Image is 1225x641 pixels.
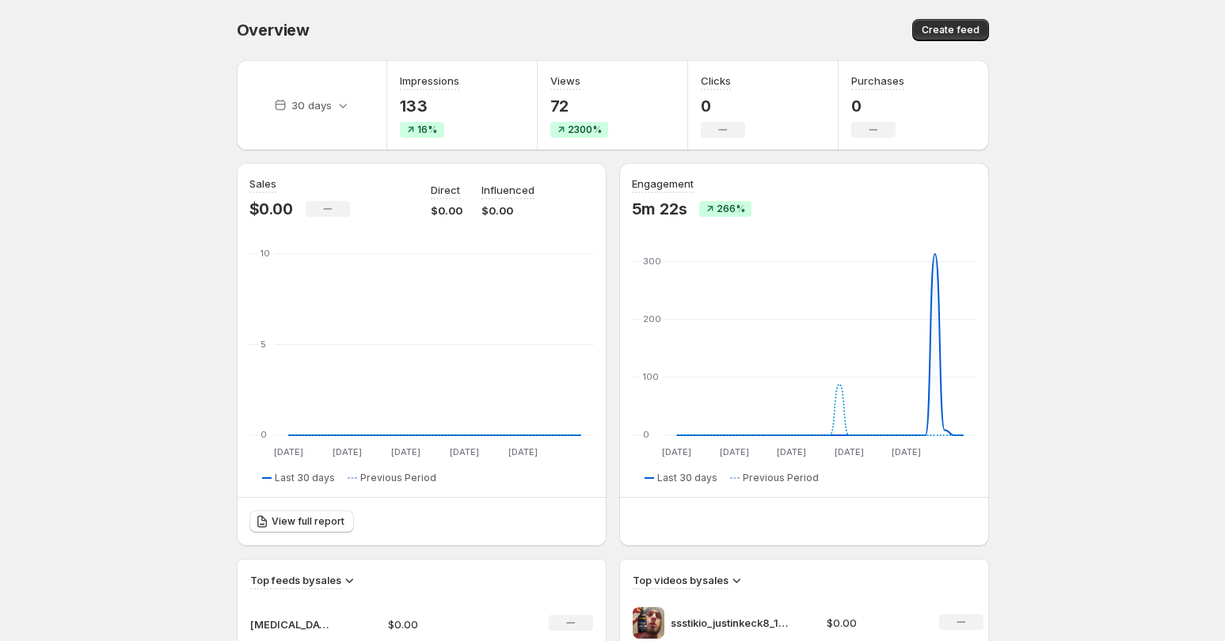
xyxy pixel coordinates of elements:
img: ssstikio_justinkeck8_1753192372832 [633,607,664,639]
text: [DATE] [834,446,863,457]
h3: Top feeds by sales [250,572,341,588]
text: 100 [643,371,659,382]
p: [MEDICAL_DATA] Massager [250,616,329,632]
h3: Sales [249,176,276,192]
p: 0 [851,97,904,116]
text: [DATE] [390,446,420,457]
span: Last 30 days [275,472,335,484]
p: $0.00 [249,199,293,218]
p: 72 [550,97,608,116]
text: 300 [643,256,661,267]
span: Overview [237,21,310,40]
text: [DATE] [777,446,806,457]
p: $0.00 [827,615,920,631]
a: View full report [249,510,354,533]
h3: Views [550,73,580,89]
p: Influenced [481,182,535,198]
span: Last 30 days [657,472,717,484]
text: [DATE] [892,446,921,457]
text: [DATE] [662,446,691,457]
text: 0 [261,429,267,440]
p: 133 [400,97,459,116]
p: ssstikio_justinkeck8_1753192372832 [671,615,789,631]
p: $0.00 [388,616,500,632]
span: 16% [417,123,437,136]
span: Previous Period [743,472,819,484]
text: 10 [261,248,270,259]
p: Direct [431,182,460,198]
p: 5m 22s [632,199,687,218]
button: Create feed [912,19,989,41]
p: $0.00 [481,203,535,218]
span: 266% [717,203,745,215]
text: [DATE] [449,446,478,457]
p: 30 days [291,97,332,113]
span: View full report [272,515,344,528]
text: 0 [643,429,649,440]
h3: Top videos by sales [633,572,729,588]
p: 0 [701,97,745,116]
text: [DATE] [332,446,361,457]
h3: Clicks [701,73,731,89]
text: [DATE] [273,446,302,457]
span: Previous Period [360,472,436,484]
p: $0.00 [431,203,462,218]
text: [DATE] [719,446,748,457]
span: 2300% [568,123,602,136]
h3: Purchases [851,73,904,89]
span: Create feed [922,24,980,36]
h3: Impressions [400,73,459,89]
text: [DATE] [508,446,537,457]
text: 200 [643,313,661,324]
text: 5 [261,339,266,350]
h3: Engagement [632,176,694,192]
